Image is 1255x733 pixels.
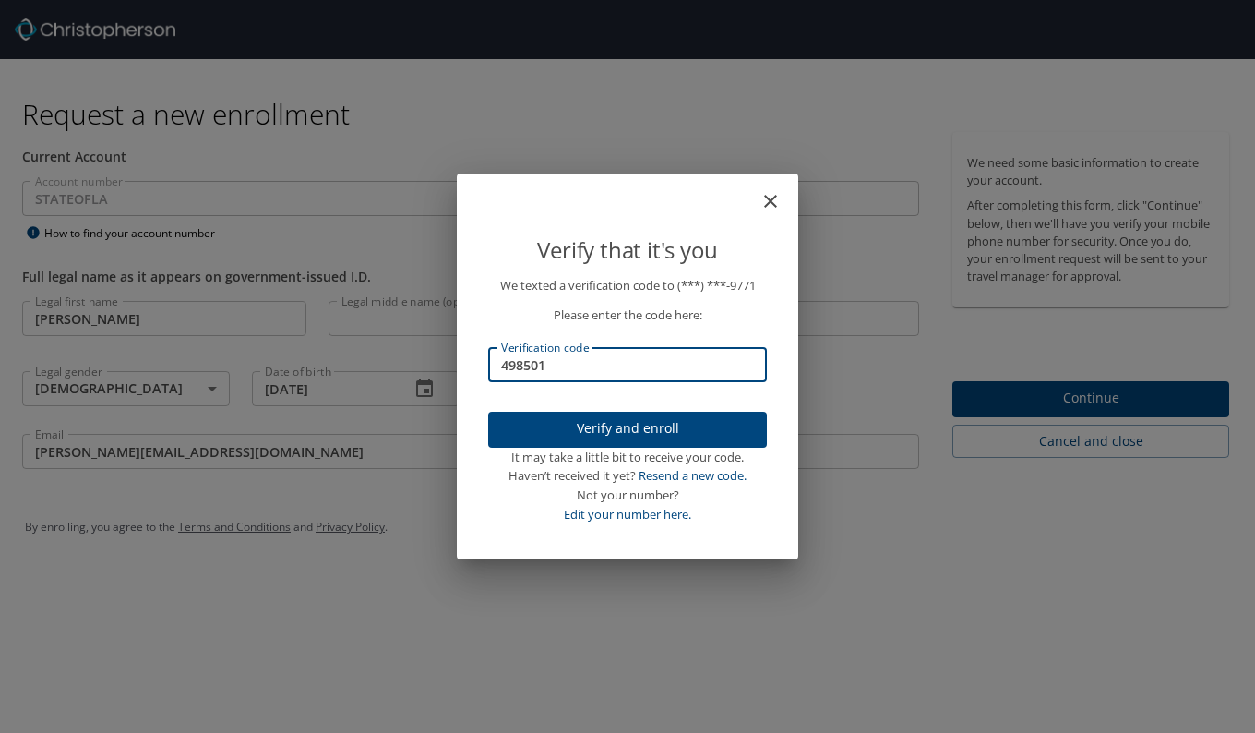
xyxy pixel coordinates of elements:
div: Not your number? [488,486,767,505]
button: Verify and enroll [488,412,767,448]
a: Resend a new code. [639,467,747,484]
p: Verify that it's you [488,233,767,268]
span: Verify and enroll [503,417,752,440]
p: We texted a verification code to (***) ***- 9771 [488,276,767,295]
p: Please enter the code here: [488,306,767,325]
a: Edit your number here. [564,506,691,523]
button: close [769,181,791,203]
div: Haven’t received it yet? [488,466,767,486]
div: It may take a little bit to receive your code. [488,448,767,467]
